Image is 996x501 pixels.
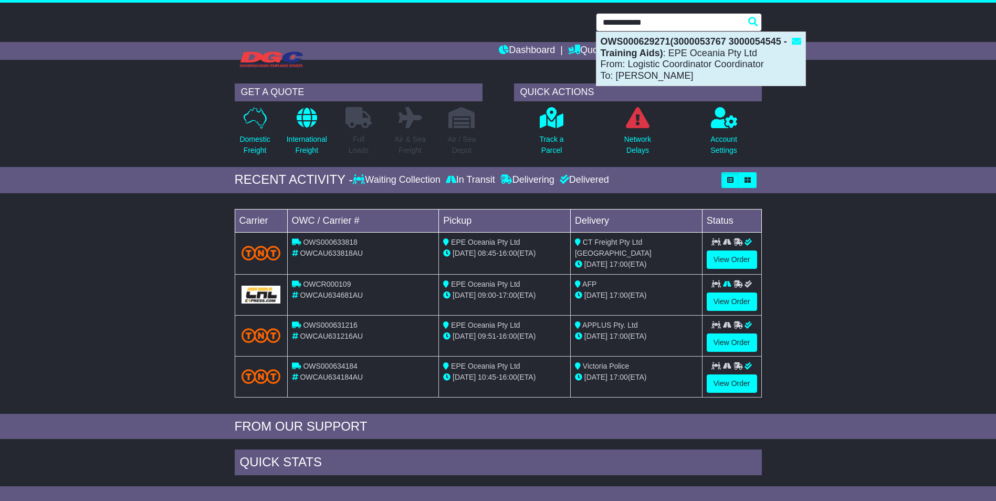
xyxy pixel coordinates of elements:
[451,238,520,246] span: EPE Oceania Pty Ltd
[707,333,757,352] a: View Order
[610,260,628,268] span: 17:00
[235,450,762,478] div: Quick Stats
[610,373,628,381] span: 17:00
[499,291,517,299] span: 17:00
[624,107,652,162] a: NetworkDelays
[242,286,281,304] img: GetCarrierServiceLogo
[584,332,607,340] span: [DATE]
[583,362,629,370] span: Victoria Police
[451,280,520,288] span: EPE Oceania Pty Ltd
[242,369,281,383] img: TNT_Domestic.png
[443,372,566,383] div: - (ETA)
[624,134,651,156] p: Network Delays
[453,373,476,381] span: [DATE]
[707,374,757,393] a: View Order
[596,32,805,86] div: : EPE Oceania Pty Ltd From: Logistic Coordinator Coordinator To: [PERSON_NAME]
[300,249,363,257] span: OWCAU633818AU
[584,260,607,268] span: [DATE]
[235,83,483,101] div: GET A QUOTE
[575,259,698,270] div: (ETA)
[610,291,628,299] span: 17:00
[499,373,517,381] span: 16:00
[710,134,737,156] p: Account Settings
[702,209,761,232] td: Status
[478,249,496,257] span: 08:45
[303,321,358,329] span: OWS000631216
[575,290,698,301] div: (ETA)
[235,419,762,434] div: FROM OUR SUPPORT
[345,134,372,156] p: Full Loads
[242,246,281,260] img: TNT_Domestic.png
[570,209,702,232] td: Delivery
[303,280,351,288] span: OWCR000109
[499,332,517,340] span: 16:00
[498,174,557,186] div: Delivering
[710,107,738,162] a: AccountSettings
[539,107,564,162] a: Track aParcel
[300,291,363,299] span: OWCAU634681AU
[575,372,698,383] div: (ETA)
[539,134,563,156] p: Track a Parcel
[514,83,762,101] div: QUICK ACTIONS
[239,107,270,162] a: DomesticFreight
[395,134,426,156] p: Air & Sea Freight
[575,238,652,257] span: CT Freight Pty Ltd [GEOGRAPHIC_DATA]
[303,362,358,370] span: OWS000634184
[478,373,496,381] span: 10:45
[582,280,596,288] span: AFP
[443,248,566,259] div: - (ETA)
[453,291,476,299] span: [DATE]
[235,172,353,187] div: RECENT ACTIVITY -
[584,373,607,381] span: [DATE]
[451,362,520,370] span: EPE Oceania Pty Ltd
[448,134,476,156] p: Air / Sea Depot
[601,36,787,58] strong: OWS000629271(3000053767 3000054545 - Training Aids)
[300,373,363,381] span: OWCAU634184AU
[439,209,571,232] td: Pickup
[443,331,566,342] div: - (ETA)
[353,174,443,186] div: Waiting Collection
[453,332,476,340] span: [DATE]
[582,321,638,329] span: APPLUS Pty. Ltd
[286,107,328,162] a: InternationalFreight
[478,332,496,340] span: 09:51
[300,332,363,340] span: OWCAU631216AU
[575,331,698,342] div: (ETA)
[584,291,607,299] span: [DATE]
[453,249,476,257] span: [DATE]
[443,290,566,301] div: - (ETA)
[707,250,757,269] a: View Order
[303,238,358,246] span: OWS000633818
[610,332,628,340] span: 17:00
[451,321,520,329] span: EPE Oceania Pty Ltd
[287,209,439,232] td: OWC / Carrier #
[557,174,609,186] div: Delivered
[239,134,270,156] p: Domestic Freight
[478,291,496,299] span: 09:00
[499,249,517,257] span: 16:00
[707,293,757,311] a: View Order
[235,209,287,232] td: Carrier
[287,134,327,156] p: International Freight
[443,174,498,186] div: In Transit
[242,328,281,342] img: TNT_Domestic.png
[568,42,630,60] a: Quote/Book
[499,42,555,60] a: Dashboard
